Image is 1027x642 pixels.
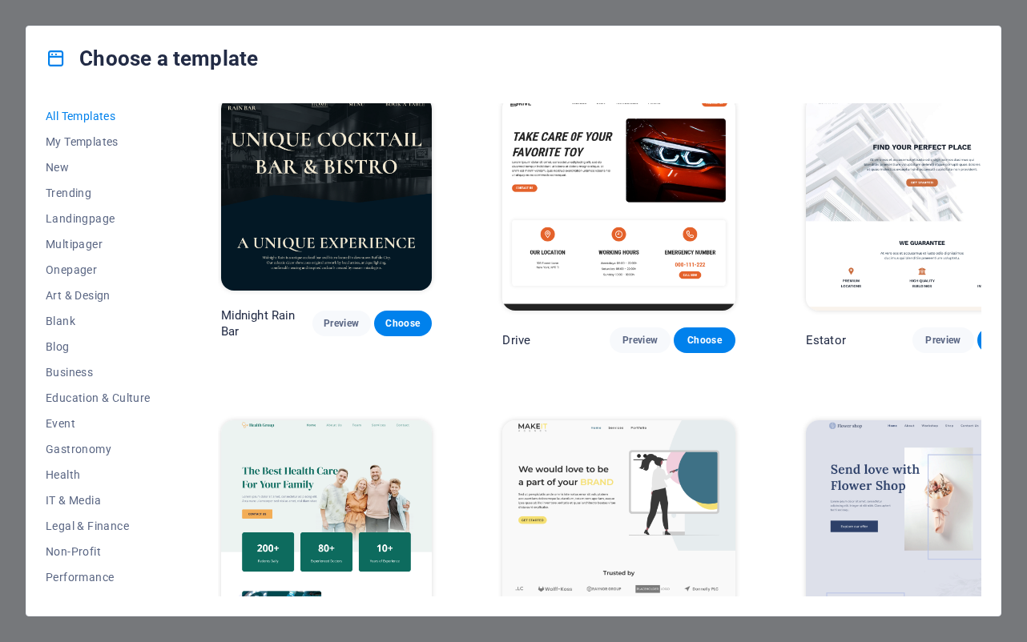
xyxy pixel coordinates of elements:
[221,96,433,291] img: Midnight Rain Bar
[46,257,151,283] button: Onepager
[46,129,151,154] button: My Templates
[46,206,151,231] button: Landingpage
[312,311,371,336] button: Preview
[622,334,658,347] span: Preview
[46,161,151,174] span: New
[610,327,671,353] button: Preview
[46,417,151,430] span: Event
[46,443,151,455] span: Gastronomy
[806,332,846,348] p: Estator
[46,590,151,616] button: Portfolio
[46,520,151,532] span: Legal & Finance
[46,571,151,584] span: Performance
[46,539,151,564] button: Non-Profit
[674,327,735,353] button: Choose
[46,103,151,129] button: All Templates
[46,468,151,481] span: Health
[46,46,258,71] h4: Choose a template
[46,494,151,507] span: IT & Media
[925,334,961,347] span: Preview
[46,488,151,513] button: IT & Media
[46,289,151,302] span: Art & Design
[387,317,420,330] span: Choose
[46,462,151,488] button: Health
[46,110,151,122] span: All Templates
[687,334,722,347] span: Choose
[46,212,151,225] span: Landingpage
[912,327,973,353] button: Preview
[46,340,151,353] span: Blog
[46,334,151,359] button: Blog
[46,283,151,308] button: Art & Design
[46,263,151,276] span: Onepager
[502,420,735,635] img: MakeIt Agency
[374,311,433,336] button: Choose
[46,180,151,206] button: Trending
[325,317,358,330] span: Preview
[502,96,735,311] img: Drive
[46,436,151,462] button: Gastronomy
[46,135,151,148] span: My Templates
[221,307,312,339] p: Midnight Rain Bar
[46,154,151,180] button: New
[46,187,151,199] span: Trending
[46,366,151,379] span: Business
[502,332,530,348] p: Drive
[46,564,151,590] button: Performance
[46,545,151,558] span: Non-Profit
[46,385,151,411] button: Education & Culture
[46,411,151,436] button: Event
[46,315,151,327] span: Blank
[46,238,151,251] span: Multipager
[46,231,151,257] button: Multipager
[46,513,151,539] button: Legal & Finance
[46,359,151,385] button: Business
[46,391,151,404] span: Education & Culture
[46,308,151,334] button: Blank
[221,420,433,615] img: Health Group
